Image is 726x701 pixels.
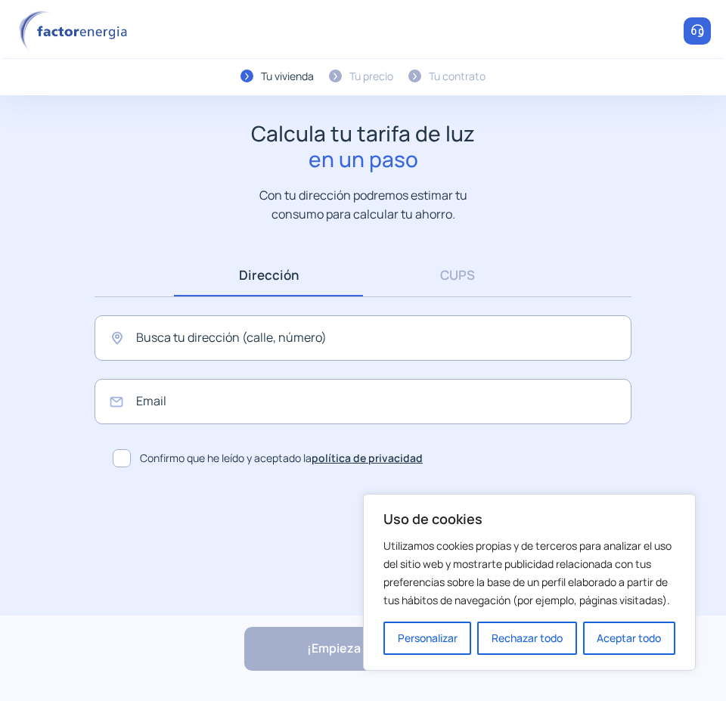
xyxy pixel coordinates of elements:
img: logo factor [15,11,136,52]
p: Con tu dirección podremos estimar tu consumo para calcular tu ahorro. [244,186,482,223]
img: llamar [690,23,705,39]
a: Dirección [174,253,363,296]
button: Rechazar todo [477,622,576,655]
button: Personalizar [383,622,471,655]
div: Tu vivienda [261,68,314,85]
a: política de privacidad [312,451,423,465]
p: Utilizamos cookies propias y de terceros para analizar el uso del sitio web y mostrarte publicida... [383,537,675,609]
span: Confirmo que he leído y aceptado la [140,450,423,467]
a: CUPS [363,253,552,296]
span: en un paso [251,147,475,172]
h1: Calcula tu tarifa de luz [251,121,475,172]
div: Tu precio [349,68,393,85]
div: Uso de cookies [363,494,696,671]
p: Uso de cookies [383,510,675,528]
div: Tu contrato [429,68,486,85]
button: Aceptar todo [583,622,675,655]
